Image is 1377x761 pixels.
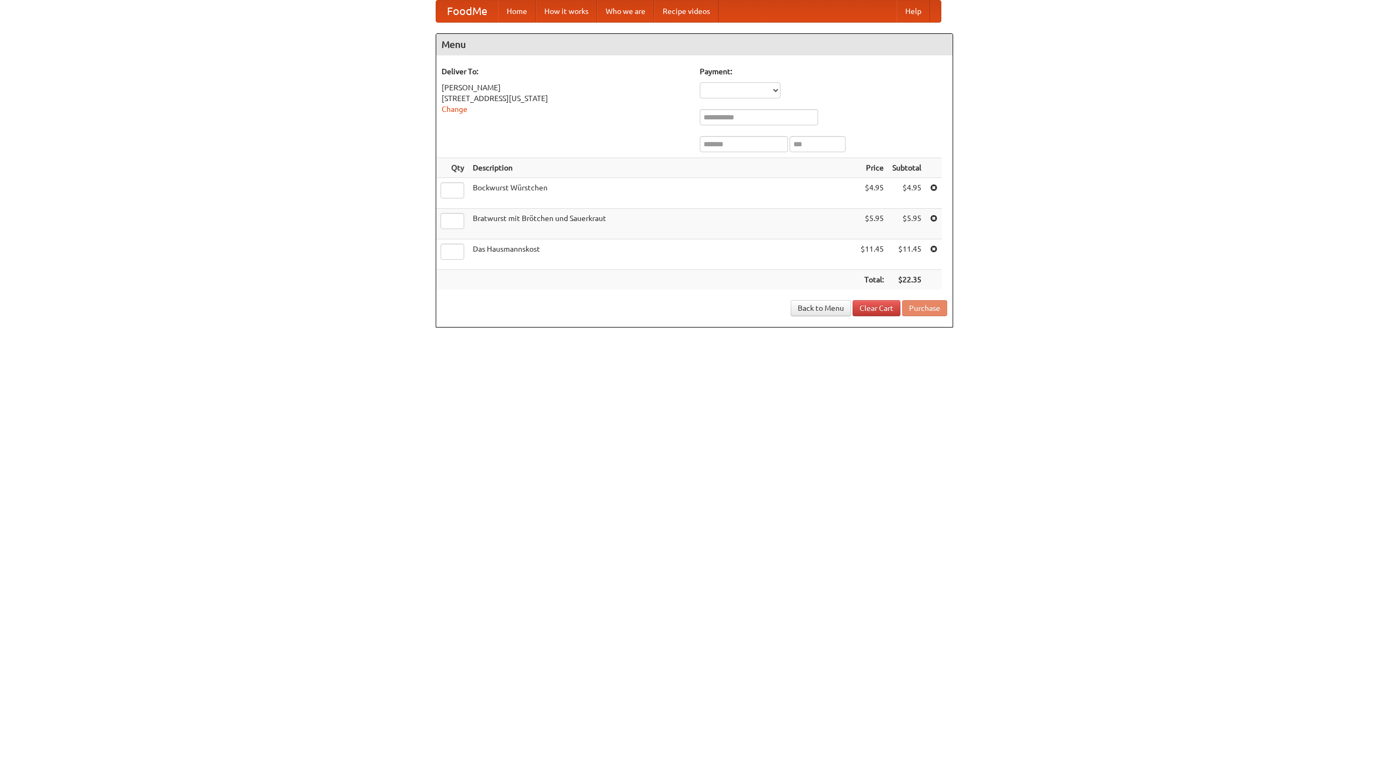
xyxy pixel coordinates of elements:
[888,158,926,178] th: Subtotal
[597,1,654,22] a: Who we are
[888,270,926,290] th: $22.35
[856,158,888,178] th: Price
[442,66,689,77] h5: Deliver To:
[469,178,856,209] td: Bockwurst Würstchen
[442,93,689,104] div: [STREET_ADDRESS][US_STATE]
[654,1,719,22] a: Recipe videos
[897,1,930,22] a: Help
[436,34,953,55] h4: Menu
[791,300,851,316] a: Back to Menu
[902,300,947,316] button: Purchase
[436,158,469,178] th: Qty
[856,209,888,239] td: $5.95
[469,239,856,270] td: Das Hausmannskost
[469,209,856,239] td: Bratwurst mit Brötchen und Sauerkraut
[700,66,947,77] h5: Payment:
[888,209,926,239] td: $5.95
[442,105,467,113] a: Change
[888,239,926,270] td: $11.45
[436,1,498,22] a: FoodMe
[442,82,689,93] div: [PERSON_NAME]
[536,1,597,22] a: How it works
[853,300,900,316] a: Clear Cart
[469,158,856,178] th: Description
[856,270,888,290] th: Total:
[888,178,926,209] td: $4.95
[498,1,536,22] a: Home
[856,239,888,270] td: $11.45
[856,178,888,209] td: $4.95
